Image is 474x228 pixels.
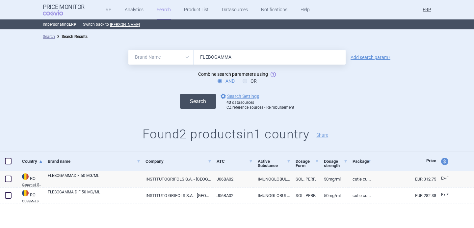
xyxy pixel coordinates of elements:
a: Brand name [48,153,141,169]
a: Ex-F [436,174,461,184]
a: Ex-F [436,190,461,200]
a: 50mg/ml [319,187,347,204]
button: [PERSON_NAME] [110,22,140,27]
a: SOL. PERF. [291,171,319,187]
p: Impersonating Switch back to [43,19,431,29]
img: Romania [22,173,29,180]
a: FLEBOGAMMA DIF 50 MG/ML [48,189,141,201]
button: Share [316,133,328,137]
span: Combine search parameters using [198,71,268,77]
a: Search [43,34,55,39]
a: INSTITUTO GRIFOLS S.A. - [GEOGRAPHIC_DATA] [141,187,212,204]
abbr: CPN (MoH) — Public Catalog - List of maximum prices for international purposes. Official versions... [22,200,43,203]
button: Search [180,94,216,109]
a: 50mg/ml [319,171,347,187]
a: SOL. PERF. [291,187,319,204]
a: FLEBOGAMMADIF 50 MG/ML [48,173,141,185]
a: IMUNOGLOBULINA NORMALA PT. ADM. INTRAVASCULARA [253,187,291,204]
a: Price MonitorCOGVIO [43,4,85,16]
li: Search [43,33,55,40]
a: Add search param? [351,55,390,60]
span: Ex-factory price [441,192,449,197]
a: Cutie cu 1 [MEDICAL_DATA]. x 100 ml sol. perf. (5g) (2 ani) [348,187,371,204]
a: Country [22,153,43,169]
div: datasources CZ reference sources - Reimbursement [226,100,294,110]
a: ROROCanamed ([DOMAIN_NAME] - Canamed Annex 1) [17,173,43,186]
strong: 43 [226,100,231,105]
span: COGVIO [43,10,72,15]
a: ROROCPN (MoH) [17,189,43,203]
strong: ERP [69,22,76,27]
a: EUR 282.38 [371,187,436,204]
label: AND [218,78,235,84]
a: Active Substance [258,153,291,174]
a: Search Settings [219,92,259,100]
a: EUR 312.75 [371,171,436,187]
a: Dosage strength [324,153,347,174]
label: OR [243,78,257,84]
abbr: Canamed (Legislatie.just.ro - Canamed Annex 1) — List of maximum prices for domestic purposes. Un... [22,183,43,186]
span: Price [426,158,436,163]
strong: Search Results [62,34,88,39]
a: Company [145,153,212,169]
a: J06BA02 [212,171,252,187]
a: INSTITUTOGRIFOLS S.A. - [GEOGRAPHIC_DATA] [141,171,212,187]
a: ATC [217,153,252,169]
a: J06BA02 [212,187,252,204]
a: IMUNOGLOBULINA NORMALA PT. ADM. INTRAVASCULARA [253,171,291,187]
img: Romania [22,190,29,196]
strong: Price Monitor [43,4,85,10]
a: Cutie cu 1flac. x 100 mlsol. perf. (5g) (2ani) [348,171,371,187]
li: Search Results [55,33,88,40]
span: Ex-factory price [441,176,449,181]
a: Dosage Form [296,153,319,174]
a: Package [353,153,371,169]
